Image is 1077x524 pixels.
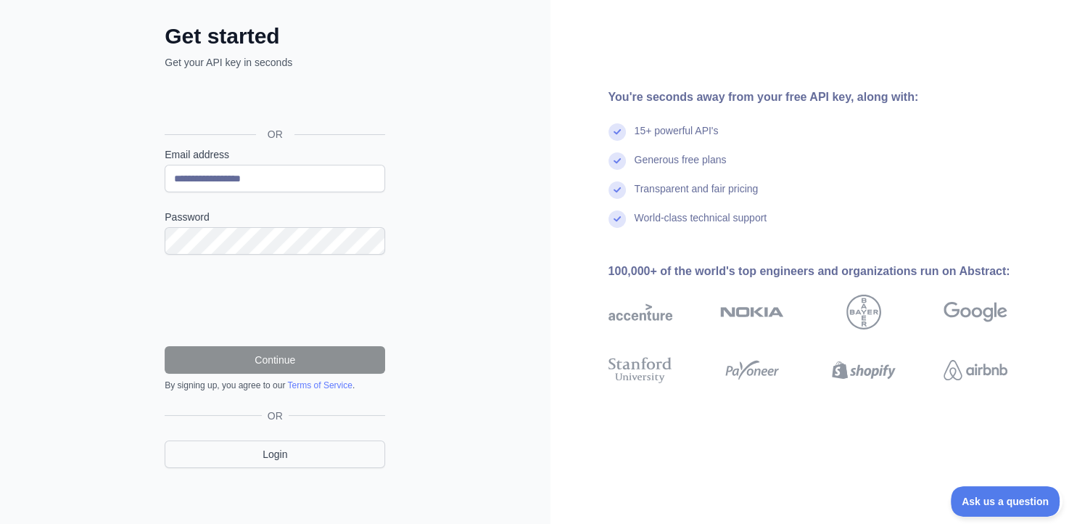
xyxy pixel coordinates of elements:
[165,441,385,468] a: Login
[608,181,626,199] img: check mark
[608,123,626,141] img: check mark
[720,295,784,329] img: nokia
[608,210,626,228] img: check mark
[608,152,626,170] img: check mark
[635,181,759,210] div: Transparent and fair pricing
[720,354,784,386] img: payoneer
[165,147,385,162] label: Email address
[157,86,389,118] iframe: زر تسجيل الدخول باستخدام حساب Google
[944,295,1007,329] img: google
[165,55,385,70] p: Get your API key in seconds
[608,89,1054,106] div: You're seconds away from your free API key, along with:
[832,354,896,386] img: shopify
[944,354,1007,386] img: airbnb
[165,346,385,374] button: Continue
[165,23,385,49] h2: Get started
[608,295,672,329] img: accenture
[635,123,719,152] div: 15+ powerful API's
[608,263,1054,280] div: 100,000+ of the world's top engineers and organizations run on Abstract:
[635,152,727,181] div: Generous free plans
[165,272,385,329] iframe: reCAPTCHA
[256,127,294,142] span: OR
[846,295,881,329] img: bayer
[165,86,382,118] div: تسجيل الدخول باستخدام حساب Google (يفتح الرابط في علامة تبويب جديدة)
[165,210,385,224] label: Password
[287,380,352,390] a: Terms of Service
[635,210,767,240] div: World-class technical support
[262,409,289,423] span: OR
[165,380,385,391] div: By signing up, you agree to our .
[608,354,672,386] img: stanford university
[951,486,1062,517] iframe: Toggle Customer Support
